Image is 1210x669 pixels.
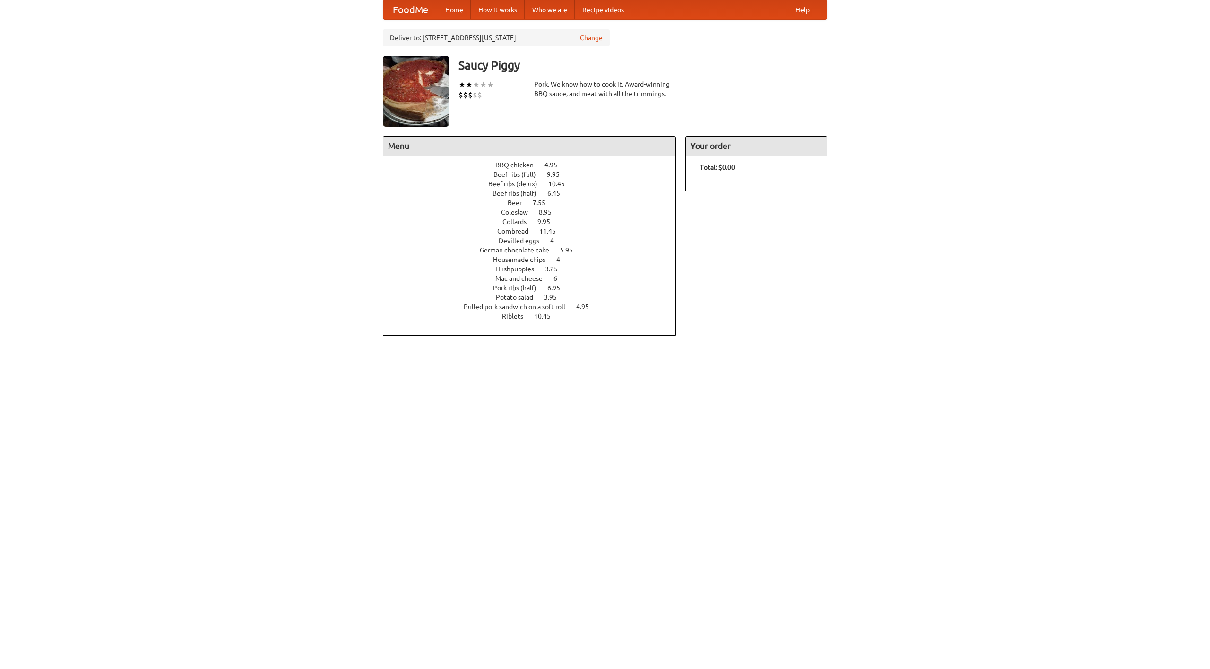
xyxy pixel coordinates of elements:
a: Potato salad 3.95 [496,294,574,301]
span: Beef ribs (half) [493,190,546,197]
li: $ [468,90,473,100]
span: 4.95 [544,161,567,169]
span: German chocolate cake [480,246,559,254]
a: German chocolate cake 5.95 [480,246,590,254]
span: Pork ribs (half) [493,284,546,292]
span: 7.55 [533,199,555,207]
span: 6.45 [547,190,570,197]
h3: Saucy Piggy [458,56,827,75]
a: Pork ribs (half) 6.95 [493,284,578,292]
a: How it works [471,0,525,19]
span: 4.95 [576,303,598,311]
a: Home [438,0,471,19]
span: 3.25 [545,265,567,273]
li: $ [458,90,463,100]
a: FoodMe [383,0,438,19]
span: 8.95 [539,209,561,216]
li: ★ [480,79,487,90]
span: 10.45 [548,180,574,188]
a: Beef ribs (half) 6.45 [493,190,578,197]
h4: Menu [383,137,675,156]
span: Coleslaw [501,209,537,216]
span: Riblets [502,313,533,320]
li: ★ [458,79,466,90]
a: Mac and cheese 6 [495,275,575,282]
a: Beef ribs (delux) 10.45 [488,180,582,188]
span: Devilled eggs [499,237,549,244]
span: Potato salad [496,294,543,301]
a: Beef ribs (full) 9.95 [493,171,577,178]
span: 10.45 [534,313,560,320]
a: Hushpuppies 3.25 [495,265,575,273]
a: Beer 7.55 [508,199,563,207]
span: BBQ chicken [495,161,543,169]
a: Recipe videos [575,0,631,19]
span: 9.95 [547,171,569,178]
span: 4 [550,237,563,244]
b: Total: $0.00 [700,164,735,171]
li: $ [477,90,482,100]
span: Mac and cheese [495,275,552,282]
a: Change [580,33,603,43]
li: ★ [473,79,480,90]
div: Deliver to: [STREET_ADDRESS][US_STATE] [383,29,610,46]
a: Collards 9.95 [502,218,568,226]
img: angular.jpg [383,56,449,127]
span: 4 [556,256,570,263]
span: 5.95 [560,246,582,254]
span: 6 [553,275,567,282]
a: Devilled eggs 4 [499,237,571,244]
a: Coleslaw 8.95 [501,209,569,216]
span: Hushpuppies [495,265,544,273]
span: Beer [508,199,531,207]
li: ★ [466,79,473,90]
span: 3.95 [544,294,566,301]
a: BBQ chicken 4.95 [495,161,575,169]
a: Help [788,0,817,19]
a: Riblets 10.45 [502,313,568,320]
li: $ [473,90,477,100]
a: Housemade chips 4 [493,256,578,263]
span: 9.95 [537,218,560,226]
span: 6.95 [547,284,570,292]
span: Collards [502,218,536,226]
li: $ [463,90,468,100]
a: Who we are [525,0,575,19]
span: 11.45 [539,227,565,235]
span: Cornbread [497,227,538,235]
div: Pork. We know how to cook it. Award-winning BBQ sauce, and meat with all the trimmings. [534,79,676,98]
span: Beef ribs (delux) [488,180,547,188]
a: Cornbread 11.45 [497,227,573,235]
a: Pulled pork sandwich on a soft roll 4.95 [464,303,606,311]
h4: Your order [686,137,827,156]
span: Beef ribs (full) [493,171,545,178]
span: Housemade chips [493,256,555,263]
span: Pulled pork sandwich on a soft roll [464,303,575,311]
li: ★ [487,79,494,90]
